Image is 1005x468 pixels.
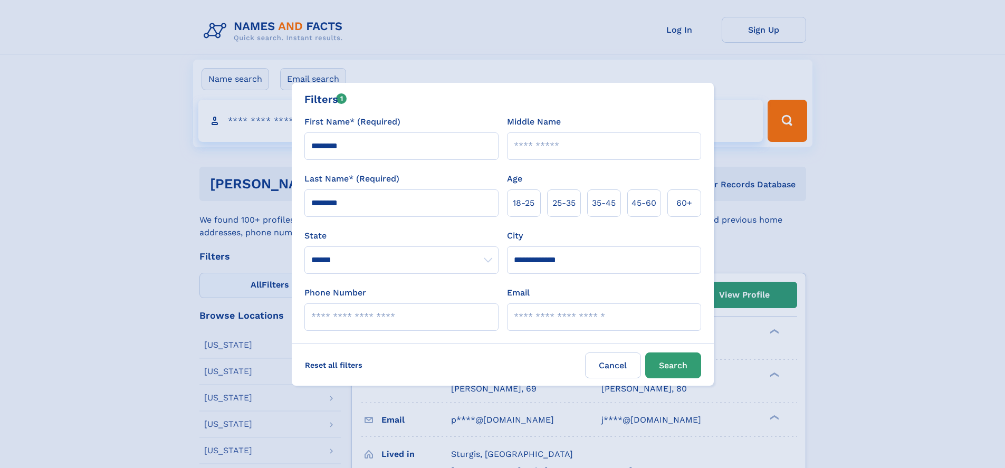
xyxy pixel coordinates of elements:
[304,230,499,242] label: State
[585,352,641,378] label: Cancel
[513,197,534,209] span: 18‑25
[676,197,692,209] span: 60+
[298,352,369,378] label: Reset all filters
[507,230,523,242] label: City
[507,116,561,128] label: Middle Name
[507,173,522,185] label: Age
[304,173,399,185] label: Last Name* (Required)
[552,197,576,209] span: 25‑35
[592,197,616,209] span: 35‑45
[645,352,701,378] button: Search
[304,91,347,107] div: Filters
[507,286,530,299] label: Email
[631,197,656,209] span: 45‑60
[304,286,366,299] label: Phone Number
[304,116,400,128] label: First Name* (Required)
